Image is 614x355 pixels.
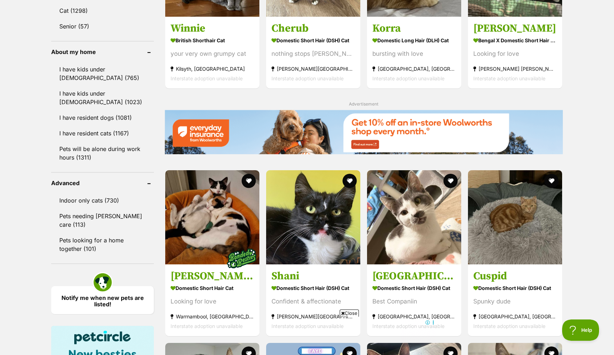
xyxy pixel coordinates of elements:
[468,170,562,264] img: Cuspid - Domestic Short Hair (DSH) Cat
[171,323,243,329] span: Interstate adoption unavailable
[266,264,360,336] a: Shani Domestic Short Hair (DSH) Cat Confident & affectionate [PERSON_NAME][GEOGRAPHIC_DATA] Inter...
[367,264,461,336] a: [GEOGRAPHIC_DATA] Domestic Short Hair (DSH) Cat Best Companiin [GEOGRAPHIC_DATA], [GEOGRAPHIC_DAT...
[165,110,563,155] a: Everyday Insurance promotional banner
[468,264,562,336] a: Cuspid Domestic Short Hair (DSH) Cat Spunky dude [GEOGRAPHIC_DATA], [GEOGRAPHIC_DATA] Interstate ...
[473,22,557,35] h3: [PERSON_NAME]
[271,283,355,293] strong: Domestic Short Hair (DSH) Cat
[340,310,359,317] span: Close
[372,22,456,35] h3: Korra
[165,110,563,154] img: Everyday Insurance promotional banner
[271,297,355,306] div: Confident & affectionate
[372,49,456,59] div: bursting with love
[224,241,259,276] img: bonded besties
[171,283,254,293] strong: Domestic Short Hair Cat
[473,312,557,321] strong: [GEOGRAPHIC_DATA], [GEOGRAPHIC_DATA]
[271,22,355,35] h3: Cherub
[171,49,254,59] div: your very own grumpy cat
[271,269,355,283] h3: Shani
[171,64,254,74] strong: Kilsyth, [GEOGRAPHIC_DATA]
[343,174,357,188] button: favourite
[51,180,154,186] header: Advanced
[473,297,557,306] div: Spunky dude
[271,75,344,81] span: Interstate adoption unavailable
[242,174,256,188] button: favourite
[266,170,360,264] img: Shani - Domestic Short Hair (DSH) Cat
[51,126,154,141] a: I have resident cats (1167)
[165,170,259,264] img: Inez and James - Domestic Short Hair Cat
[51,286,154,314] a: Notify me when new pets are listed!
[51,19,154,34] a: Senior (57)
[372,75,445,81] span: Interstate adoption unavailable
[51,193,154,208] a: Indoor only cats (730)
[473,323,545,329] span: Interstate adoption unavailable
[171,35,254,45] strong: British Shorthair Cat
[171,269,254,283] h3: [PERSON_NAME] and [PERSON_NAME]
[473,49,557,59] div: Looking for love
[372,297,456,306] div: Best Companiin
[51,86,154,109] a: I have kids under [DEMOGRAPHIC_DATA] (1023)
[171,22,254,35] h3: Winnie
[51,110,154,125] a: I have resident dogs (1081)
[349,101,378,107] span: Advertisement
[443,174,458,188] button: favourite
[51,62,154,85] a: I have kids under [DEMOGRAPHIC_DATA] (765)
[372,312,456,321] strong: [GEOGRAPHIC_DATA], [GEOGRAPHIC_DATA]
[271,35,355,45] strong: Domestic Short Hair (DSH) Cat
[271,312,355,321] strong: [PERSON_NAME][GEOGRAPHIC_DATA]
[178,319,436,351] iframe: Advertisement
[165,264,259,336] a: [PERSON_NAME] and [PERSON_NAME] Domestic Short Hair Cat Looking for love Warrnambool, [GEOGRAPHIC...
[165,16,259,88] a: Winnie British Shorthair Cat your very own grumpy cat Kilsyth, [GEOGRAPHIC_DATA] Interstate adopt...
[271,49,355,59] div: nothing stops [PERSON_NAME]
[171,312,254,321] strong: Warrnambool, [GEOGRAPHIC_DATA]
[171,75,243,81] span: Interstate adoption unavailable
[51,141,154,165] a: Pets will be alone during work hours (1311)
[51,3,154,18] a: Cat (1298)
[473,75,545,81] span: Interstate adoption unavailable
[51,233,154,256] a: Pets looking for a home together (101)
[271,64,355,74] strong: [PERSON_NAME][GEOGRAPHIC_DATA], [GEOGRAPHIC_DATA]
[367,170,461,264] img: Paris - Domestic Short Hair (DSH) Cat
[473,35,557,45] strong: Bengal x Domestic Short Hair (DSH) Cat
[562,319,600,341] iframe: Help Scout Beacon - Open
[468,16,562,88] a: [PERSON_NAME] Bengal x Domestic Short Hair (DSH) Cat Looking for love [PERSON_NAME] [PERSON_NAME]...
[372,283,456,293] strong: Domestic Short Hair (DSH) Cat
[372,64,456,74] strong: [GEOGRAPHIC_DATA], [GEOGRAPHIC_DATA]
[473,64,557,74] strong: [PERSON_NAME] [PERSON_NAME], [GEOGRAPHIC_DATA]
[473,269,557,283] h3: Cuspid
[372,35,456,45] strong: Domestic Long Hair (DLH) Cat
[372,269,456,283] h3: [GEOGRAPHIC_DATA]
[171,297,254,306] div: Looking for love
[51,209,154,232] a: Pets needing [PERSON_NAME] care (113)
[51,49,154,55] header: About my home
[367,16,461,88] a: Korra Domestic Long Hair (DLH) Cat bursting with love [GEOGRAPHIC_DATA], [GEOGRAPHIC_DATA] Inters...
[544,174,559,188] button: favourite
[473,283,557,293] strong: Domestic Short Hair (DSH) Cat
[266,16,360,88] a: Cherub Domestic Short Hair (DSH) Cat nothing stops [PERSON_NAME] [PERSON_NAME][GEOGRAPHIC_DATA], ...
